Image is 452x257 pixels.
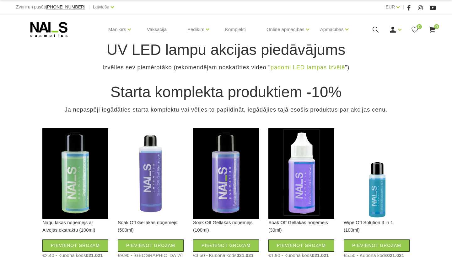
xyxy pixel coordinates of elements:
a: Soak Off Gellakas noņēmējs (100ml) [193,219,259,234]
a: Apmācības [320,17,344,42]
div: Zvani un pasūti [16,3,85,11]
span: | [403,3,404,11]
h1: Starta komplekta produktiem -10% [42,82,410,102]
a: Soak Off Gellakas noņēmējs (30ml) [268,219,334,234]
a: Pievienot grozam [42,239,108,252]
p: Izvēlies sev piemērotāko (rekomendējam noskatīties video " ") [42,63,410,72]
a: Latviešu [93,3,109,11]
a: Pedikīrs [187,17,204,42]
a: Pievienot grozam [118,239,184,252]
a: Pievienot grozam [193,239,259,252]
a: EUR [386,3,395,11]
a: Wipe Off Solution 3 in 1 (100ml) [344,219,410,234]
img: Profesionāls šķīdums gellakas un citu “soak off” produktu ātrai noņemšanai.Nesausina rokas.Tilpum... [118,128,184,219]
a: Online apmācības [266,17,304,42]
a: Nagu lakas noņēmējs ar Alvejas ekstraktu (100ml) [42,219,108,234]
a: Manikīrs [108,17,126,42]
img: Profesionāls šķīdums gellakas un citu “soak off” produktu ātrai noņemšanai.Nesausina rokas.Tilpum... [268,128,334,219]
a: Pievienot grozam [344,239,410,252]
a: 0 [411,26,419,34]
a: Soak Off Gellakas noņēmējs (500ml) [118,219,184,234]
span: | [89,3,90,11]
span: [PHONE_NUMBER] [46,4,85,9]
span: 0 [417,24,422,29]
img: Profesionāls šķīdums gellakas un citu “soak off” produktu ātrai noņemšanai.Nesausina rokas.Tilpum... [193,128,259,219]
a: [PHONE_NUMBER] [46,5,85,9]
p: Ja nepaspēji iegādāties starta komplektu vai vēlies to papildināt, iegādājies tajā esošis produkt... [42,105,410,114]
a: Vaksācija [142,14,172,45]
img: Saudzīgs un efektīvs nagu lakas noņēmējs bez acetona.Tilpums:100 ml., 500 ml... [42,128,108,219]
img: Līdzeklis “trīs vienā“ - paredzēts dabīgā naga attaukošanai un dehidrācijai, gela un gellaku lipī... [344,128,410,219]
a: padomi LED lampas izvēlē [271,63,345,72]
a: 0 [428,26,436,34]
span: 0 [434,24,439,29]
a: Komplekti [220,14,251,45]
a: Pievienot grozam [268,239,334,252]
